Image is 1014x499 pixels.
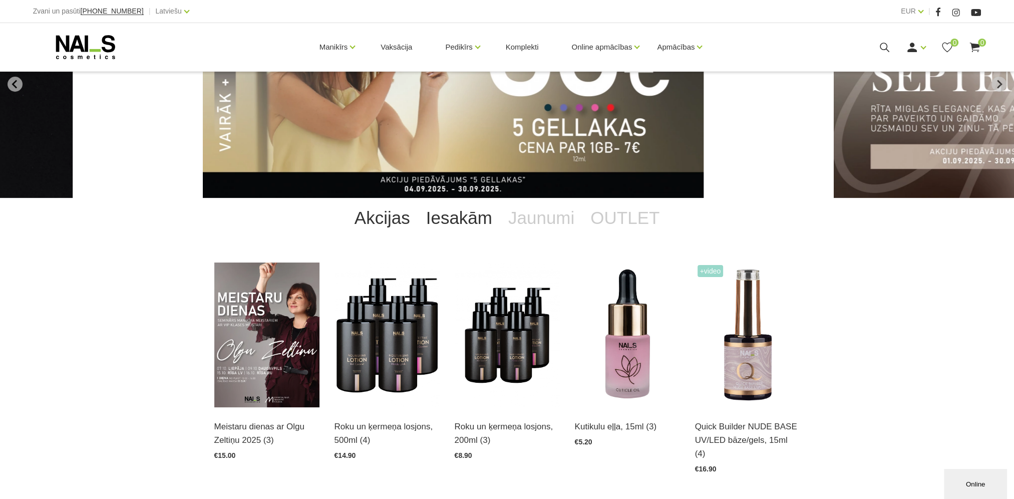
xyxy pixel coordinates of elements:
span: €14.90 [334,451,356,459]
span: €5.20 [575,438,592,446]
img: BAROJOŠS roku un ķermeņa LOSJONSBALI COCONUT barojošs roku un ķermeņa losjons paredzēts jebkura t... [455,263,560,407]
img: Lieliskas noturības kamuflējošā bāze/gels, kas ir saudzīga pret dabīgo nagu un nebojā naga plātni... [695,263,800,407]
a: Apmācības [657,27,695,67]
a: 0 [941,41,953,54]
a: 0 [968,41,981,54]
img: Mitrinoša, mīkstinoša un aromātiska kutikulas eļļa. Bagāta ar nepieciešamo omega-3, 6 un 9, kā ar... [575,263,680,407]
a: Quick Builder NUDE BASE UV/LED bāze/gels, 15ml (4) [695,420,800,461]
a: EUR [901,5,916,17]
span: €15.00 [214,451,236,459]
span: | [928,5,930,18]
a: [PHONE_NUMBER] [81,8,144,15]
a: Roku un ķermeņa losjons, 200ml (3) [455,420,560,447]
a: Meistaru dienas ar Olgu Zeltiņu 2025 (3) [214,420,319,447]
button: Go to last slide [8,77,23,92]
a: Komplekti [498,23,547,71]
a: Pedikīrs [445,27,472,67]
span: +Video [698,265,724,277]
span: 0 [950,39,958,47]
a: Jaunumi [500,198,582,238]
a: Manikīrs [319,27,348,67]
a: Iesakām [418,198,500,238]
a: OUTLET [582,198,667,238]
span: 0 [978,39,986,47]
div: Zvani un pasūti [33,5,144,18]
span: | [149,5,151,18]
img: BAROJOŠS roku un ķermeņa LOSJONSBALI COCONUT barojošs roku un ķermeņa losjons paredzēts jebkura t... [334,263,440,407]
iframe: chat widget [944,467,1009,499]
button: Next slide [991,77,1006,92]
a: Latviešu [156,5,182,17]
span: €16.90 [695,465,717,473]
a: Kutikulu eļļa, 15ml (3) [575,420,680,433]
a: Online apmācības [571,27,632,67]
a: Vaksācija [373,23,420,71]
img: ✨ Meistaru dienas ar Olgu Zeltiņu 2025 ✨RUDENS / Seminārs manikīra meistariemLiepāja – 7. okt., v... [214,263,319,407]
span: [PHONE_NUMBER] [81,7,144,15]
a: Akcijas [347,198,418,238]
a: Roku un ķermeņa losjons, 500ml (4) [334,420,440,447]
span: €8.90 [455,451,472,459]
